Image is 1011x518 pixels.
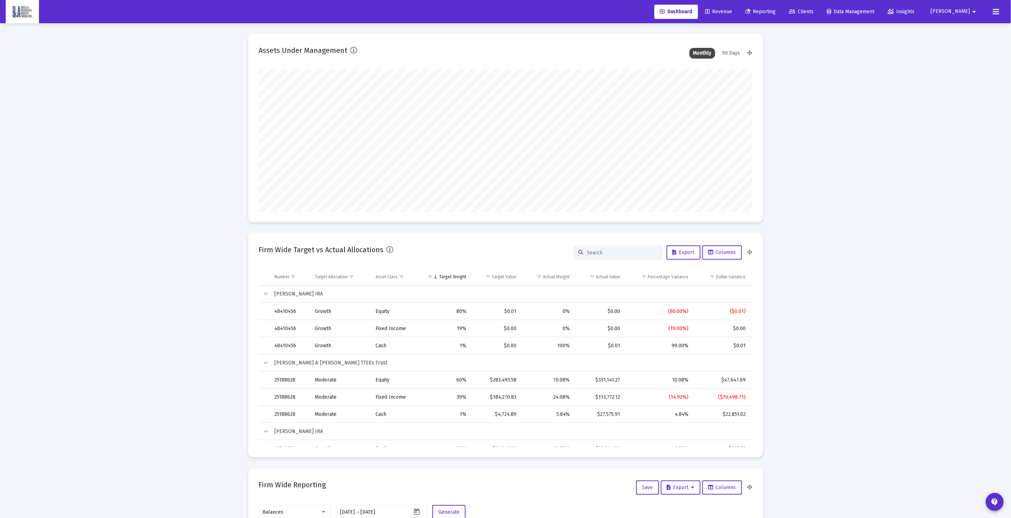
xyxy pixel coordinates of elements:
[667,245,701,260] button: Export
[537,274,542,279] span: Show filter options for column 'Actual Weight'
[648,274,689,280] div: Percentage Variance
[270,389,310,406] td: 25188628
[485,274,491,279] span: Show filter options for column 'Target Value'
[371,372,418,389] td: Equity
[630,325,689,332] div: (19.00%)
[521,268,575,285] td: Column Actual Weight
[587,250,657,256] input: Search
[371,337,418,354] td: Cash
[275,359,746,367] div: [PERSON_NAME] & [PERSON_NAME] TTEEs Trust
[630,394,689,401] div: (14.92%)
[427,274,433,279] span: Show filter options for column 'Target Weight'
[471,268,521,285] td: Column Target Value
[667,484,695,490] span: Export
[699,394,746,401] div: ($70,498.71)
[636,480,659,495] button: Save
[661,480,701,495] button: Export
[526,308,570,315] div: 0%
[526,377,570,384] div: 70.08%
[699,325,746,332] div: $0.00
[371,389,418,406] td: Fixed Income
[310,406,371,423] td: Moderate
[476,342,516,349] div: $0.00
[423,394,466,401] div: 39%
[580,394,620,401] div: $113,772.12
[275,290,746,298] div: [PERSON_NAME] IRA
[476,411,516,418] div: $4,724.89
[423,342,466,349] div: 1%
[708,484,736,490] span: Columns
[702,245,742,260] button: Columns
[291,274,296,279] span: Show filter options for column 'Number'
[630,411,689,418] div: 4.84%
[270,337,310,354] td: 48410456
[356,509,359,515] span: –
[642,274,647,279] span: Show filter options for column 'Percentage Variance'
[476,394,516,401] div: $184,270.83
[438,509,460,515] span: Generate
[423,445,466,452] div: 80%
[476,445,516,452] div: $19,949.38
[476,377,516,384] div: $283,493.58
[710,274,715,279] span: Show filter options for column 'Dollar Variance'
[673,249,695,255] span: Export
[349,274,354,279] span: Show filter options for column 'Target Allocation'
[625,268,694,285] td: Column Percentage Variance
[423,377,466,384] div: 60%
[371,406,418,423] td: Cash
[882,5,921,19] a: Insights
[423,325,466,332] div: 19%
[580,377,620,384] div: $331,141.27
[746,9,776,15] span: Reporting
[11,5,34,19] img: Dashboard
[702,480,742,495] button: Columns
[789,9,814,15] span: Clients
[630,445,689,452] div: 1.59%
[275,274,290,280] div: Number
[580,342,620,349] div: $0.01
[543,274,570,280] div: Actual Weight
[642,484,653,490] span: Save
[699,342,746,349] div: $0.01
[262,509,283,515] span: Balances
[706,9,732,15] span: Revenue
[259,479,326,490] h2: Firm Wide Reporting
[784,5,820,19] a: Clients
[259,354,270,372] td: Collapse
[275,428,746,435] div: [PERSON_NAME] IRA
[412,507,422,517] button: Open calendar
[526,342,570,349] div: 100%
[694,268,752,285] td: Column Dollar Variance
[310,303,371,320] td: Growth
[630,377,689,384] div: 10.08%
[580,411,620,418] div: $27,575.91
[270,303,310,320] td: 48410456
[476,308,516,315] div: $0.01
[740,5,782,19] a: Reporting
[827,9,875,15] span: Data Management
[991,498,999,506] mat-icon: contact_support
[580,445,620,452] div: $20,344.96
[888,9,915,15] span: Insights
[371,320,418,337] td: Fixed Income
[259,268,752,447] div: Data grid
[340,509,355,515] input: Start date
[270,372,310,389] td: 25188628
[630,308,689,315] div: (80.00%)
[931,9,970,15] span: [PERSON_NAME]
[310,389,371,406] td: Moderate
[399,274,404,279] span: Show filter options for column 'Asset Class'
[310,372,371,389] td: Moderate
[708,249,736,255] span: Columns
[310,440,371,457] td: Growth
[270,440,310,457] td: 43541674
[526,394,570,401] div: 24.08%
[259,244,384,255] h2: Firm Wide Target vs Actual Allocations
[476,325,516,332] div: $0.00
[596,274,620,280] div: Actual Value
[699,445,746,452] div: $395.58
[310,320,371,337] td: Growth
[439,274,466,280] div: Target Weight
[700,5,738,19] a: Revenue
[580,325,620,332] div: $0.00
